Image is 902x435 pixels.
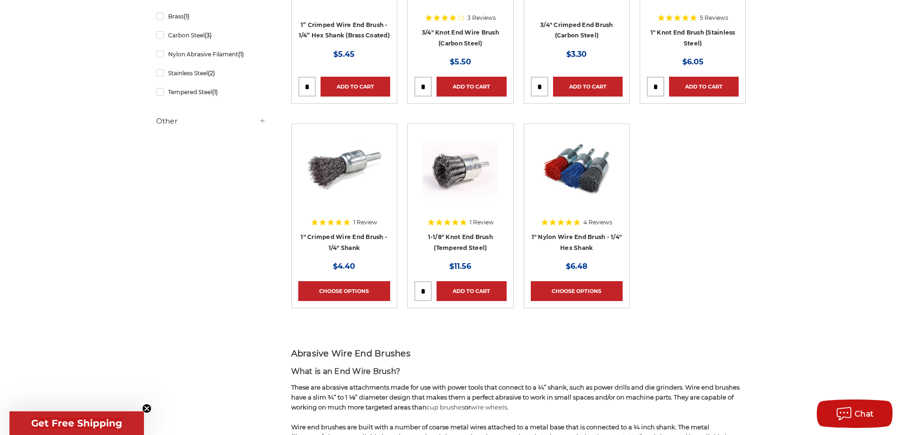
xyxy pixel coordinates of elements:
[553,77,623,97] a: Add to Cart
[464,403,471,411] span: or
[156,27,266,44] a: Carbon Steel
[321,77,390,97] a: Add to Cart
[531,281,623,301] a: Choose Options
[156,46,266,62] a: Nylon Abrasive Filament
[467,15,496,21] span: 3 Reviews
[539,131,615,206] img: 1 inch nylon wire end brush
[682,57,704,66] span: $6.05
[156,65,266,81] a: Stainless Steel
[184,13,189,20] span: (1)
[291,348,411,359] span: Abrasive Wire End Brushes
[437,281,506,301] a: Add to Cart
[422,131,498,206] img: Knotted End Brush
[156,84,266,100] a: Tempered Steel
[212,89,218,96] span: (1)
[208,70,215,77] span: (2)
[156,8,266,25] a: Brass
[306,131,382,206] img: 1" Crimped Wire End Brush - 1/4" Shank
[450,57,471,66] span: $5.50
[422,29,499,47] a: 3/4" Knot End Wire Brush (Carbon Steel)
[583,220,612,225] span: 4 Reviews
[532,233,622,251] a: 1" Nylon Wire End Brush - 1/4" Hex Shank
[700,15,728,21] span: 5 Reviews
[142,404,152,413] button: Close teaser
[301,233,387,251] a: 1" Crimped Wire End Brush - 1/4" Shank
[298,131,390,222] a: 1" Crimped Wire End Brush - 1/4" Shank
[333,262,355,271] span: $4.40
[238,51,244,58] span: (1)
[291,383,740,411] span: These are abrasive attachments made for use with power tools that connect to a ¼” shank, such as ...
[291,367,401,376] span: What is an End Wire Brush?
[651,29,735,47] a: 1" Knot End Brush (Stainless Steel)
[471,403,507,411] a: wire wheels
[470,220,494,225] span: 1 Review
[414,131,506,222] a: Knotted End Brush
[566,50,587,59] span: $3.30
[817,399,893,428] button: Chat
[299,21,390,39] a: 1” Crimped Wire End Brush - 1/4” Hex Shank (Brass Coated)
[333,50,355,59] span: $5.45
[669,77,739,97] a: Add to Cart
[855,409,874,418] span: Chat
[31,417,122,429] span: Get Free Shipping
[566,262,588,271] span: $6.48
[428,233,493,251] a: 1-1/8" Knot End Brush (Tempered Steel)
[9,411,144,435] div: Get Free ShippingClose teaser
[298,281,390,301] a: Choose Options
[531,131,623,222] a: 1 inch nylon wire end brush
[353,220,377,225] span: 1 Review
[449,262,471,271] span: $11.56
[507,403,509,411] span: .
[540,21,613,39] a: 3/4" Crimped End Brush (Carbon Steel)
[205,32,212,39] span: (3)
[427,403,464,411] a: cup brushes
[437,77,506,97] a: Add to Cart
[156,115,266,127] h5: Other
